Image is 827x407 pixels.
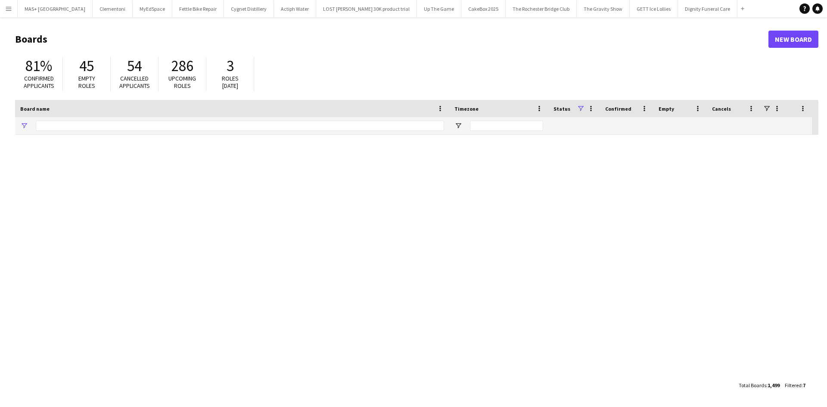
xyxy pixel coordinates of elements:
[171,56,193,75] span: 286
[659,106,674,112] span: Empty
[20,106,50,112] span: Board name
[15,33,768,46] h1: Boards
[168,75,196,90] span: Upcoming roles
[739,382,766,388] span: Total Boards
[93,0,133,17] button: Clementoni
[712,106,731,112] span: Cancels
[785,382,802,388] span: Filtered
[79,56,94,75] span: 45
[803,382,805,388] span: 7
[454,106,479,112] span: Timezone
[119,75,150,90] span: Cancelled applicants
[222,75,239,90] span: Roles [DATE]
[470,121,543,131] input: Timezone Filter Input
[739,377,780,394] div: :
[20,122,28,130] button: Open Filter Menu
[36,121,444,131] input: Board name Filter Input
[506,0,577,17] button: The Rochester Bridge Club
[316,0,417,17] button: LOST [PERSON_NAME] 30K product trial
[605,106,631,112] span: Confirmed
[227,56,234,75] span: 3
[678,0,737,17] button: Dignity Funeral Care
[224,0,274,17] button: Cygnet Distillery
[577,0,630,17] button: The Gravity Show
[768,382,780,388] span: 1,499
[768,31,818,48] a: New Board
[172,0,224,17] button: Fettle Bike Repair
[24,75,54,90] span: Confirmed applicants
[18,0,93,17] button: MAS+ [GEOGRAPHIC_DATA]
[25,56,52,75] span: 81%
[630,0,678,17] button: GETT Ice Lollies
[274,0,316,17] button: Actiph Water
[461,0,506,17] button: CakeBox 2025
[127,56,142,75] span: 54
[133,0,172,17] button: MyEdSpace
[454,122,462,130] button: Open Filter Menu
[78,75,95,90] span: Empty roles
[553,106,570,112] span: Status
[785,377,805,394] div: :
[417,0,461,17] button: Up The Game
